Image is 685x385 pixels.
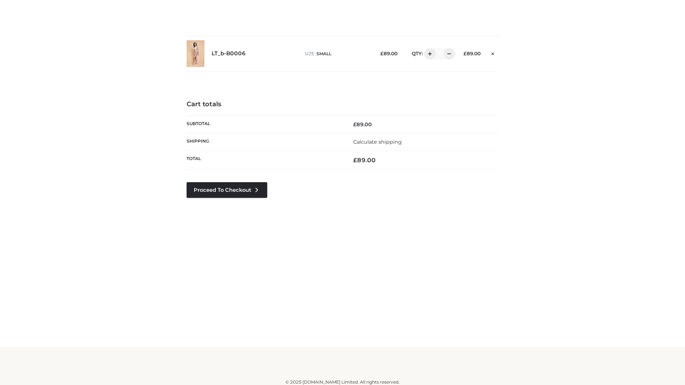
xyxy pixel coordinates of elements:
span: £ [353,156,357,164]
th: Subtotal [187,115,342,133]
bdi: 89.00 [463,51,481,56]
bdi: 89.00 [380,51,397,56]
span: £ [353,121,356,128]
div: QTY: [405,48,452,60]
h4: Cart totals [187,101,498,108]
a: Proceed to Checkout [187,182,267,198]
p: size : [305,51,369,57]
bdi: 89.00 [353,121,372,128]
a: Remove this item [488,48,498,57]
span: SMALL [316,51,331,56]
th: Shipping [187,133,342,150]
span: £ [463,51,467,56]
bdi: 89.00 [353,156,376,164]
a: Calculate shipping [353,139,402,145]
a: LT_b-B0006 [212,50,246,57]
th: Total [187,151,342,170]
span: £ [380,51,384,56]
